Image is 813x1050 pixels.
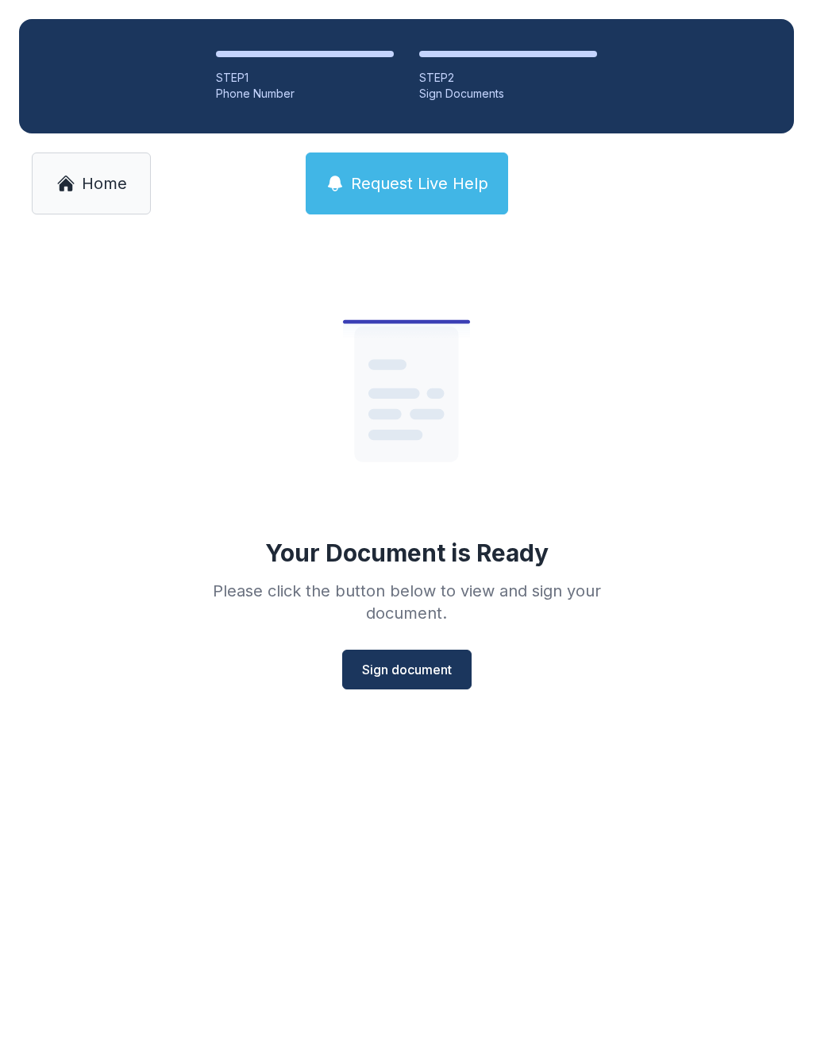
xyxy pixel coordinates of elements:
[82,172,127,195] span: Home
[419,86,597,102] div: Sign Documents
[216,86,394,102] div: Phone Number
[351,172,488,195] span: Request Live Help
[216,70,394,86] div: STEP 1
[362,660,452,679] span: Sign document
[265,539,549,567] div: Your Document is Ready
[419,70,597,86] div: STEP 2
[178,580,635,624] div: Please click the button below to view and sign your document.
